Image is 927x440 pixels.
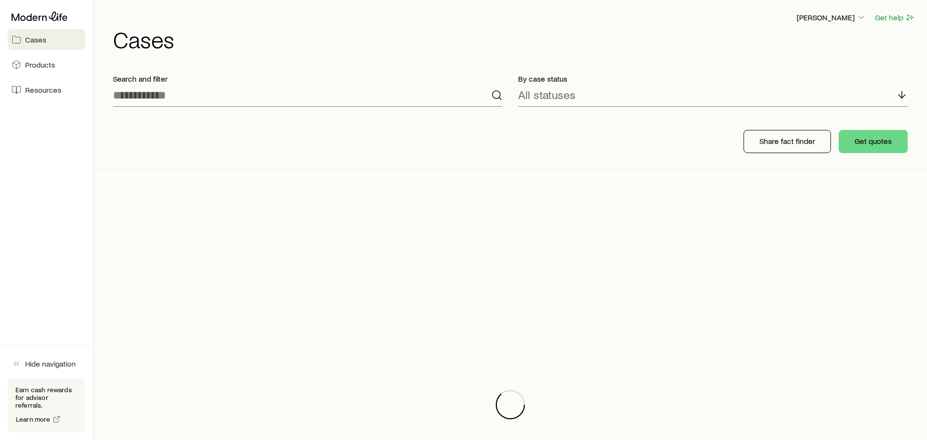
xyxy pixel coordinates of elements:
button: Get quotes [839,130,908,153]
p: All statuses [518,88,576,101]
button: Get help [874,12,915,23]
p: Earn cash rewards for advisor referrals. [15,386,77,409]
button: Share fact finder [744,130,831,153]
button: Hide navigation [8,353,85,374]
p: [PERSON_NAME] [797,13,866,22]
p: By case status [518,74,908,84]
span: Cases [25,35,46,44]
a: Cases [8,29,85,50]
p: Share fact finder [759,136,815,146]
span: Products [25,60,55,70]
a: Resources [8,79,85,100]
p: Search and filter [113,74,503,84]
div: Earn cash rewards for advisor referrals.Learn more [8,378,85,432]
span: Resources [25,85,61,95]
button: [PERSON_NAME] [796,12,867,24]
h1: Cases [113,28,915,51]
a: Products [8,54,85,75]
span: Learn more [16,416,51,423]
span: Hide navigation [25,359,76,369]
